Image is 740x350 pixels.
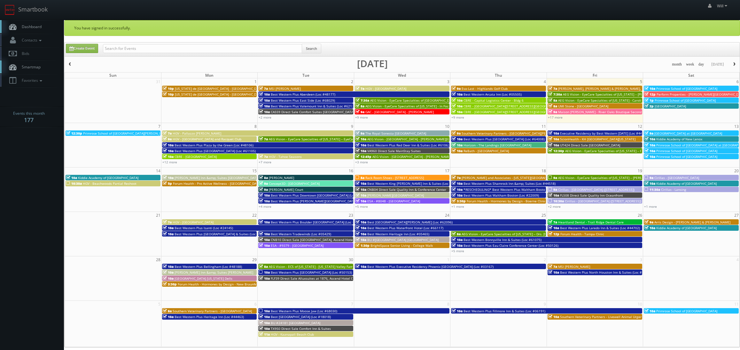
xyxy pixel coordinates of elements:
[259,175,268,180] span: 8a
[717,3,729,9] span: Will
[271,237,370,242] span: CNB10 Direct Sale [GEOGRAPHIC_DATA], Ascend Hotel Collection
[548,193,559,198] span: 10a
[452,137,463,141] span: 10a
[66,131,82,136] span: 12:30p
[548,131,559,136] span: 10a
[163,270,174,275] span: 10a
[637,212,643,219] span: 26
[644,104,654,108] span: 2p
[259,160,271,164] a: +7 more
[548,187,557,192] span: 9a
[348,167,354,174] span: 16
[367,143,451,147] span: Best Western Plus Red Deer Inn & Suites (Loc #61062)
[560,232,604,236] span: Forum Health - Tampa Clinic
[452,149,463,153] span: 10a
[462,232,650,236] span: AEG Vision - EyeCare Specialties of [US_STATE] – Drs. [PERSON_NAME] and [PERSON_NAME]-Ost and Ass...
[398,73,406,78] span: Wed
[350,123,354,130] span: 9
[644,92,656,97] span: 12p
[271,220,365,224] span: Best Western Plus Boulder [GEOGRAPHIC_DATA] (Loc #06179)
[637,123,643,130] span: 12
[462,86,508,91] span: Eva-Last - Highlands Golf Club
[452,175,461,180] span: 7a
[734,212,739,219] span: 27
[696,60,706,68] button: day
[558,175,673,180] span: AEG Vision - EyeCare Specialties of [US_STATE] – [PERSON_NAME] Eye Care
[175,92,263,97] span: [US_STATE] de [GEOGRAPHIC_DATA] - [GEOGRAPHIC_DATA]
[560,226,640,230] span: Best Western Plus Laredo Inn & Suites (Loc #44702)
[271,193,369,198] span: Best Western Plus Downtown [GEOGRAPHIC_DATA] (Loc #48199)
[541,212,547,219] span: 25
[560,143,620,147] span: UT424 Direct Sale [GEOGRAPHIC_DATA]
[637,167,643,174] span: 19
[259,187,268,192] span: 9a
[548,315,559,319] span: 10a
[644,309,655,313] span: 10a
[259,199,270,203] span: 10a
[355,175,364,180] span: 8a
[259,315,270,319] span: 10a
[452,243,463,248] span: 10a
[367,137,477,141] span: AEG Vision - [GEOGRAPHIC_DATA] - [PERSON_NAME][GEOGRAPHIC_DATA]
[259,276,270,281] span: 10a
[175,276,232,281] span: [GEOGRAPHIC_DATA] [US_STATE] Dells
[205,73,214,78] span: Mon
[271,332,314,337] span: HGV - Kaanapali Beach Club
[548,220,557,224] span: 7a
[656,149,717,153] span: Primrose School of [GEOGRAPHIC_DATA]
[543,78,547,85] span: 4
[355,187,366,192] span: 10a
[259,270,270,275] span: 10a
[463,193,539,198] span: Best Western Plus Waltham Boston (Loc #22009)
[19,78,44,83] span: Favorites
[355,115,368,120] a: +9 more
[163,175,174,180] span: 10a
[271,326,331,331] span: TX950 Direct Sale Comfort Inn & Suites
[175,154,217,159] span: CBRE - [GEOGRAPHIC_DATA]
[367,187,446,192] span: CNB04 Direct Sale Quality Inn & Conference Center
[355,98,369,103] span: 7:30a
[103,44,302,53] input: Search for Events
[367,220,453,224] span: Best [GEOGRAPHIC_DATA][PERSON_NAME] (Loc #62096)
[259,181,268,186] span: 9a
[355,232,366,236] span: 10a
[175,175,259,180] span: [PERSON_NAME] Inn &amp; Suites [GEOGRAPHIC_DATA]
[19,24,42,29] span: Dashboard
[163,282,177,286] span: 3:30p
[355,264,366,269] span: 10a
[365,110,434,114] span: GAC - [GEOGRAPHIC_DATA] - [PERSON_NAME]
[355,154,371,159] span: 12:45p
[252,167,257,174] span: 15
[355,243,370,248] span: 1:30p
[558,104,608,108] span: UMI Stone - [GEOGRAPHIC_DATA]
[259,204,271,209] a: +4 more
[259,321,270,325] span: 10a
[163,92,174,97] span: 10p
[688,73,694,78] span: Sat
[155,212,161,219] span: 21
[269,86,301,91] span: MSI [PERSON_NAME]
[654,175,699,180] span: Cirillas - [GEOGRAPHIC_DATA]
[163,232,174,236] span: 10a
[355,226,366,230] span: 10a
[463,137,545,141] span: Best Western Plus [GEOGRAPHIC_DATA] (Loc #64008)
[558,110,652,114] span: Maison [PERSON_NAME] - River Oaks Boutique Second Shoot
[548,110,557,114] span: 9a
[83,131,169,136] span: Primrose School of [GEOGRAPHIC_DATA][PERSON_NAME]
[467,199,546,203] span: Forum Health - Hormones by Design - Boerne Clinic
[163,143,174,147] span: 10a
[548,98,557,103] span: 8a
[269,137,392,141] span: AEG Vision - EyeCare Specialties of [US_STATE] – EyeCare in [GEOGRAPHIC_DATA]
[644,181,655,186] span: 10a
[155,78,161,85] span: 31
[163,154,174,159] span: 10a
[367,232,429,236] span: Best Western Heritage Inn (Loc #05465)
[452,104,463,108] span: 10a
[78,175,138,180] span: Kiddie Academy of [GEOGRAPHIC_DATA]
[444,123,450,130] span: 10
[560,315,688,319] span: Southern Veterinary Partners - Livewell Animal Urgent Care of [GEOGRAPHIC_DATA]
[656,137,702,141] span: Kiddie Academy of New Lenox
[175,270,253,275] span: [PERSON_NAME] Inn &amp; Suites [PERSON_NAME]
[548,226,559,230] span: 10a
[302,73,309,78] span: Tue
